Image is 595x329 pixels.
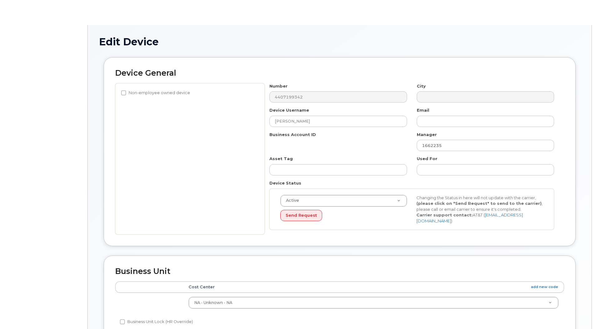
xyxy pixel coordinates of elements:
[282,198,299,203] span: Active
[120,318,193,326] label: Business Unit Lock (HR Override)
[417,132,437,138] label: Manager
[269,107,309,113] label: Device Username
[269,132,316,138] label: Business Account ID
[417,156,437,162] label: Used For
[416,212,473,217] strong: Carrier support contact:
[417,83,426,89] label: City
[280,210,322,221] button: Send Request
[115,267,564,276] h2: Business Unit
[121,90,126,95] input: Non-employee owned device
[417,107,429,113] label: Email
[194,300,232,305] span: NA - Unknown - NA
[115,69,564,78] h2: Device General
[121,89,190,97] label: Non-employee owned device
[269,156,293,162] label: Asset Tag
[189,297,558,308] a: NA - Unknown - NA
[269,83,288,89] label: Number
[417,140,554,151] input: Select manager
[120,319,125,324] input: Business Unit Lock (HR Override)
[183,281,564,293] th: Cost Center
[412,195,548,224] div: Changing the Status in here will not update with the carrier, , please call or email carrier to e...
[416,212,523,223] a: [EMAIL_ADDRESS][DOMAIN_NAME]
[531,284,558,290] a: add new code
[99,36,580,47] h1: Edit Device
[416,201,542,206] strong: (please click on "Send Request" to send to the carrier)
[269,180,301,186] label: Device Status
[281,195,407,206] a: Active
